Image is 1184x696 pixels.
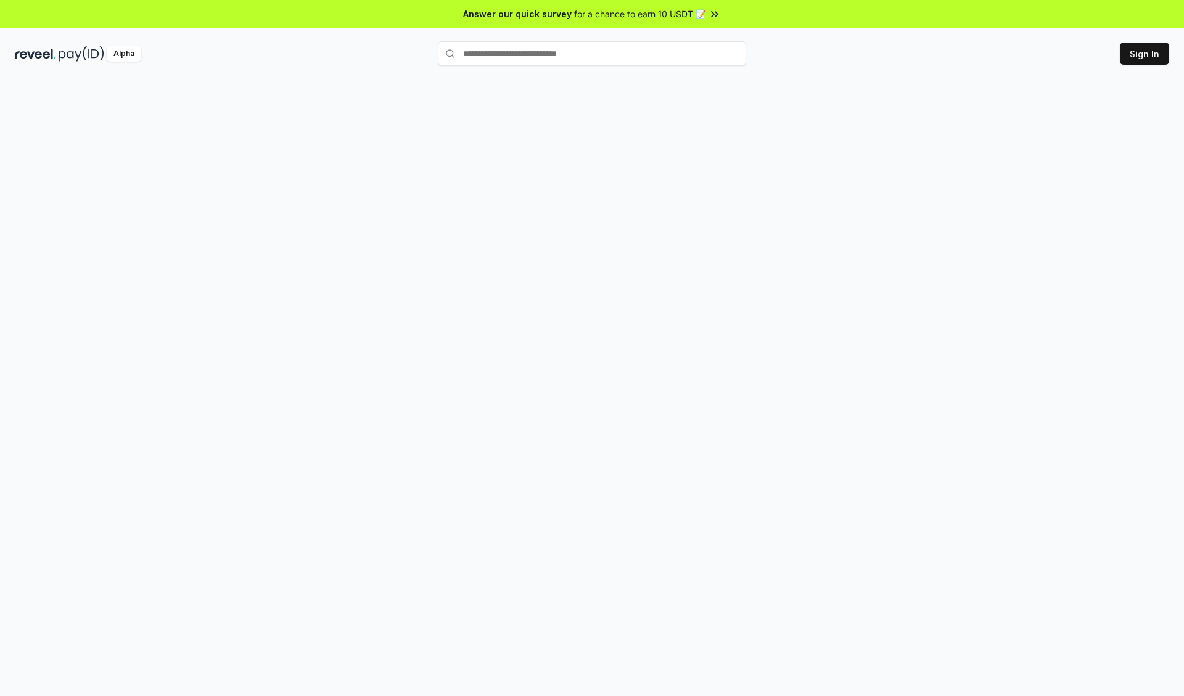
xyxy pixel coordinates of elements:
div: Alpha [107,46,141,62]
span: for a chance to earn 10 USDT 📝 [574,7,706,20]
span: Answer our quick survey [463,7,572,20]
img: pay_id [59,46,104,62]
button: Sign In [1120,43,1169,65]
img: reveel_dark [15,46,56,62]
